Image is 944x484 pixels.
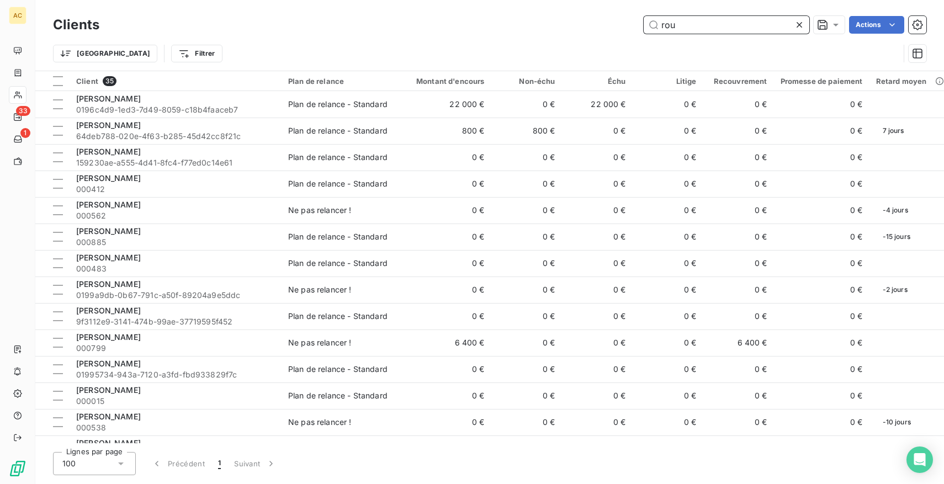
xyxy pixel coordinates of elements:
[491,197,562,224] td: 0 €
[288,311,388,322] div: Plan de relance - Standard
[703,144,774,171] td: 0 €
[396,118,491,144] td: 800 €
[288,125,388,136] div: Plan de relance - Standard
[288,417,352,428] div: Ne pas relancer !
[491,224,562,250] td: 0 €
[491,409,562,435] td: 0 €
[491,91,562,118] td: 0 €
[491,250,562,276] td: 0 €
[403,77,485,86] div: Montant d'encours
[218,458,221,469] span: 1
[562,303,633,329] td: 0 €
[76,147,141,156] span: [PERSON_NAME]
[76,412,141,421] span: [PERSON_NAME]
[876,440,919,457] span: -28 jours
[491,356,562,382] td: 0 €
[491,329,562,356] td: 0 €
[644,16,809,34] input: Rechercher
[9,460,26,477] img: Logo LeanPay
[562,356,633,382] td: 0 €
[76,316,275,327] span: 9f3112e9-3141-474b-99ae-37719595f452
[703,197,774,224] td: 0 €
[491,303,562,329] td: 0 €
[396,276,491,303] td: 0 €
[288,390,388,401] div: Plan de relance - Standard
[76,253,141,262] span: [PERSON_NAME]
[227,452,283,475] button: Suivant
[396,91,491,118] td: 22 000 €
[906,446,933,473] div: Open Intercom Messenger
[76,396,275,407] span: 000015
[562,144,633,171] td: 0 €
[781,77,863,86] div: Promesse de paiement
[774,118,869,144] td: 0 €
[76,332,141,342] span: [PERSON_NAME]
[288,205,352,216] div: Ne pas relancer !
[633,144,703,171] td: 0 €
[76,210,275,221] span: 000562
[562,197,633,224] td: 0 €
[633,118,703,144] td: 0 €
[396,144,491,171] td: 0 €
[76,359,141,368] span: [PERSON_NAME]
[396,409,491,435] td: 0 €
[396,356,491,382] td: 0 €
[396,224,491,250] td: 0 €
[703,409,774,435] td: 0 €
[774,250,869,276] td: 0 €
[288,152,388,163] div: Plan de relance - Standard
[491,144,562,171] td: 0 €
[633,409,703,435] td: 0 €
[633,303,703,329] td: 0 €
[639,77,697,86] div: Litige
[396,171,491,197] td: 0 €
[562,276,633,303] td: 0 €
[288,77,390,86] div: Plan de relance
[774,435,869,462] td: 0 €
[76,77,98,86] span: Client
[396,329,491,356] td: 6 400 €
[703,118,774,144] td: 0 €
[491,435,562,462] td: 0 €
[76,120,141,130] span: [PERSON_NAME]
[703,356,774,382] td: 0 €
[396,435,491,462] td: 0 €
[498,77,555,86] div: Non-échu
[774,356,869,382] td: 0 €
[876,123,911,139] span: 7 jours
[76,369,275,380] span: 01995734-943a-7120-a3fd-fbd933829f7c
[20,128,30,138] span: 1
[633,435,703,462] td: 0 €
[76,157,275,168] span: 159230ae-a555-4d41-8fc4-f77ed0c14e61
[876,77,940,86] div: Retard moyen
[211,452,227,475] button: 1
[288,231,388,242] div: Plan de relance - Standard
[633,329,703,356] td: 0 €
[491,382,562,409] td: 0 €
[633,356,703,382] td: 0 €
[774,276,869,303] td: 0 €
[396,197,491,224] td: 0 €
[288,337,352,348] div: Ne pas relancer !
[76,131,275,142] span: 64deb788-020e-4f63-b285-45d42cc8f21c
[876,281,914,298] span: -2 jours
[76,279,141,289] span: [PERSON_NAME]
[491,118,562,144] td: 800 €
[562,250,633,276] td: 0 €
[633,91,703,118] td: 0 €
[703,435,774,462] td: 0 €
[562,435,633,462] td: 0 €
[633,224,703,250] td: 0 €
[774,171,869,197] td: 0 €
[774,197,869,224] td: 0 €
[876,414,918,430] span: -10 jours
[633,171,703,197] td: 0 €
[76,438,141,448] span: [PERSON_NAME]
[703,91,774,118] td: 0 €
[396,250,491,276] td: 0 €
[562,409,633,435] td: 0 €
[703,250,774,276] td: 0 €
[288,99,388,110] div: Plan de relance - Standard
[774,144,869,171] td: 0 €
[53,45,157,62] button: [GEOGRAPHIC_DATA]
